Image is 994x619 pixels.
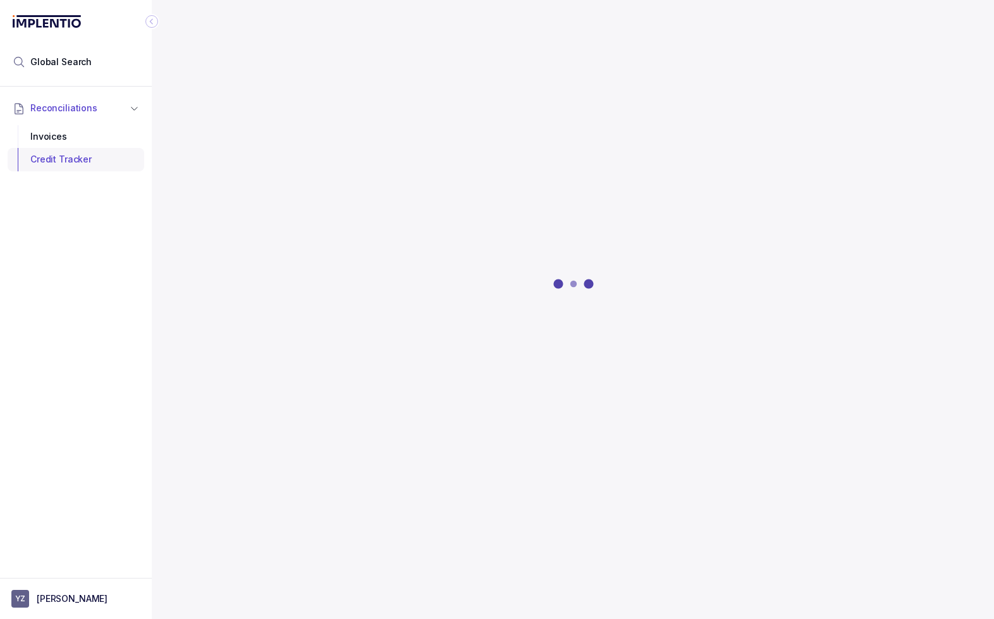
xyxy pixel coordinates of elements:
div: Collapse Icon [144,14,159,29]
div: Invoices [18,125,134,148]
button: User initials[PERSON_NAME] [11,590,140,608]
span: User initials [11,590,29,608]
div: Reconciliations [8,123,144,174]
span: Reconciliations [30,102,97,114]
button: Reconciliations [8,94,144,122]
p: [PERSON_NAME] [37,592,107,605]
span: Global Search [30,56,92,68]
div: Credit Tracker [18,148,134,171]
